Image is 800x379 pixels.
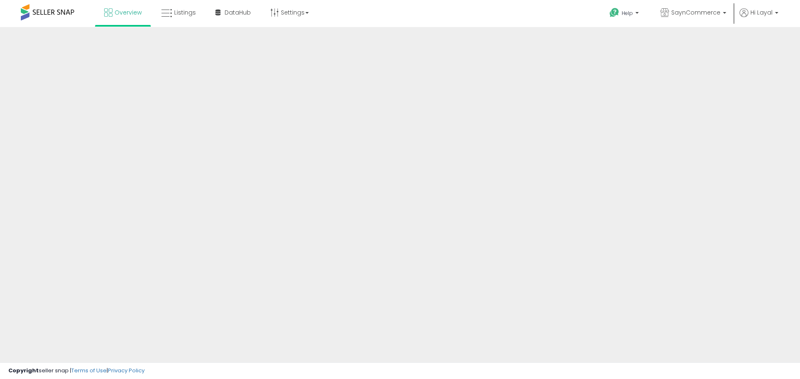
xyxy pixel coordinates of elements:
strong: Copyright [8,367,39,374]
a: Hi Layal [740,8,778,27]
div: seller snap | | [8,367,145,375]
span: SaynCommerce [671,8,720,17]
a: Privacy Policy [108,367,145,374]
i: Get Help [609,7,620,18]
a: Terms of Use [71,367,107,374]
a: Help [603,1,647,27]
span: Help [622,10,633,17]
span: Hi Layal [750,8,772,17]
span: Overview [115,8,142,17]
span: DataHub [225,8,251,17]
span: Listings [174,8,196,17]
